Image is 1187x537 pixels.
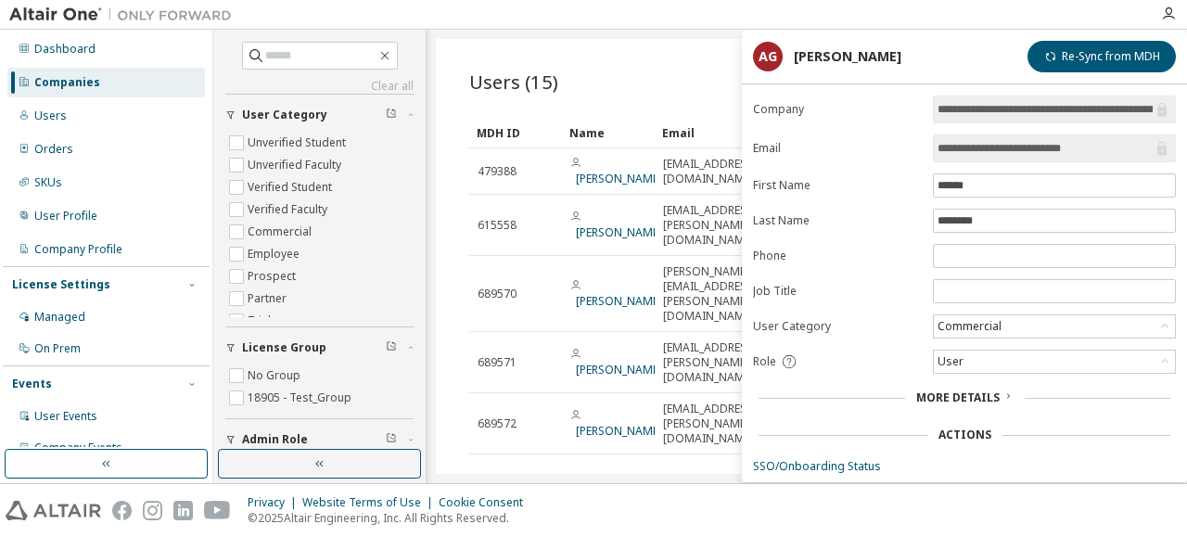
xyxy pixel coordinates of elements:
[248,154,345,176] label: Unverified Faculty
[34,409,97,424] div: User Events
[478,218,517,233] span: 615558
[6,501,101,520] img: altair_logo.svg
[753,354,776,369] span: Role
[12,277,110,292] div: License Settings
[242,108,327,122] span: User Category
[248,495,302,510] div: Privacy
[478,355,517,370] span: 689571
[938,428,991,442] div: Actions
[34,175,62,190] div: SKUs
[9,6,241,24] img: Altair One
[753,249,922,263] label: Phone
[34,142,73,157] div: Orders
[248,132,350,154] label: Unverified Student
[753,213,922,228] label: Last Name
[662,118,740,147] div: Email
[794,49,901,64] div: [PERSON_NAME]
[663,157,757,186] span: [EMAIL_ADDRESS][DOMAIN_NAME]
[242,340,326,355] span: License Group
[753,319,922,334] label: User Category
[935,316,1004,337] div: Commercial
[753,42,783,71] div: AG
[34,341,81,356] div: On Prem
[302,495,439,510] div: Website Terms of Use
[34,209,97,224] div: User Profile
[576,362,662,377] a: [PERSON_NAME]
[248,364,304,387] label: No Group
[225,95,414,135] button: User Category
[225,327,414,368] button: License Group
[478,164,517,179] span: 479388
[753,102,922,117] label: Company
[663,340,757,385] span: [EMAIL_ADDRESS][PERSON_NAME][DOMAIN_NAME]
[576,423,662,439] a: [PERSON_NAME]
[478,287,517,301] span: 689570
[478,416,517,431] span: 689572
[34,42,96,57] div: Dashboard
[34,109,67,123] div: Users
[663,264,757,324] span: [PERSON_NAME][EMAIL_ADDRESS][PERSON_NAME][DOMAIN_NAME]
[753,178,922,193] label: First Name
[439,495,534,510] div: Cookie Consent
[225,79,414,94] a: Clear all
[934,315,1175,338] div: Commercial
[204,501,231,520] img: youtube.svg
[916,390,1000,405] span: More Details
[576,171,662,186] a: [PERSON_NAME]
[1027,41,1176,72] button: Re-Sync from MDH
[753,141,922,156] label: Email
[12,377,52,391] div: Events
[753,284,922,299] label: Job Title
[248,310,274,332] label: Trial
[248,265,300,288] label: Prospect
[248,198,331,221] label: Verified Faculty
[248,243,303,265] label: Employee
[477,118,555,147] div: MDH ID
[935,352,966,372] div: User
[225,419,414,460] button: Admin Role
[576,224,662,240] a: [PERSON_NAME]
[112,501,132,520] img: facebook.svg
[248,288,290,310] label: Partner
[34,242,122,257] div: Company Profile
[248,387,355,409] label: 18905 - Test_Group
[143,501,162,520] img: instagram.svg
[753,459,1176,474] a: SSO/Onboarding Status
[569,118,647,147] div: Name
[173,501,193,520] img: linkedin.svg
[934,351,1175,373] div: User
[34,441,122,455] div: Company Events
[248,510,534,526] p: © 2025 Altair Engineering, Inc. All Rights Reserved.
[386,108,397,122] span: Clear filter
[242,432,308,447] span: Admin Role
[34,75,100,90] div: Companies
[386,432,397,447] span: Clear filter
[576,293,662,309] a: [PERSON_NAME]
[248,176,336,198] label: Verified Student
[469,69,558,95] span: Users (15)
[478,471,656,487] span: Showing entries 11 through 15 of 15
[663,402,757,446] span: [EMAIL_ADDRESS][PERSON_NAME][DOMAIN_NAME]
[386,340,397,355] span: Clear filter
[34,310,85,325] div: Managed
[248,221,315,243] label: Commercial
[663,203,757,248] span: [EMAIL_ADDRESS][PERSON_NAME][DOMAIN_NAME]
